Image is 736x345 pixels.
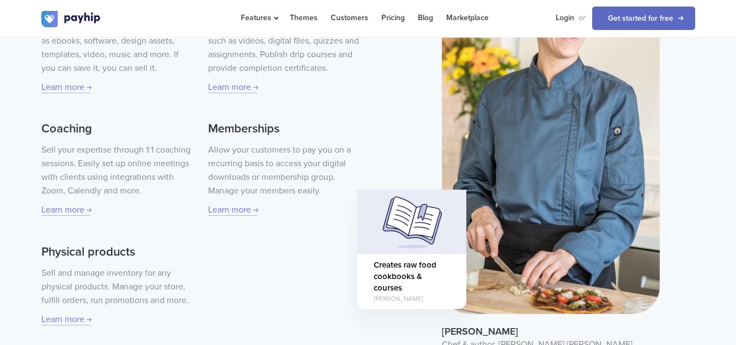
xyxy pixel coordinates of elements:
h3: Coaching [41,120,193,138]
p: Allow your customers to pay you on a recurring basis to access your digital downloads or membersh... [208,143,360,198]
a: Learn more [41,204,90,216]
img: homepage-hero-card-image.svg [357,190,466,254]
span: [PERSON_NAME] [374,294,450,304]
span: [PERSON_NAME] [442,314,660,339]
p: Sell your expertise through 1:1 coaching sessions. Easily set up online meetings with clients usi... [41,143,193,198]
span: Creates raw food cookbooks & courses [374,259,450,294]
a: Learn more [41,314,90,325]
h3: Memberships [208,120,360,138]
a: Learn more [208,204,257,216]
a: Learn more [41,82,90,93]
img: logo.svg [41,11,101,27]
h3: Physical products [41,244,193,261]
span: Features [241,13,277,22]
a: Learn more [208,82,257,93]
p: Create online courses with rich features such as videos, digital files, quizzes and assignments. ... [208,21,360,75]
p: Sell and manage inventory for any physical products. Manage your store, fulfill orders, run promo... [41,267,193,307]
p: Sell any type of digital download such as ebooks, software, design assets, templates, video, musi... [41,21,193,75]
a: Get started for free [592,7,695,30]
